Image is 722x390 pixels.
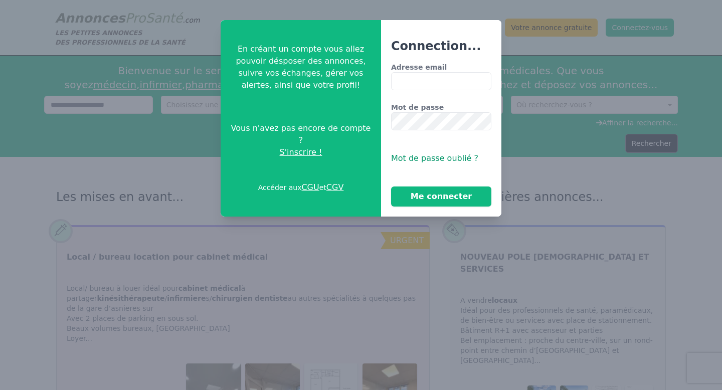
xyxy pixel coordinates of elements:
[391,38,491,54] h3: Connection...
[258,181,344,193] p: Accéder aux et
[229,122,373,146] span: Vous n'avez pas encore de compte ?
[301,182,319,192] a: CGU
[280,146,322,158] span: S'inscrire !
[326,182,344,192] a: CGV
[391,186,491,207] button: Me connecter
[391,102,491,112] label: Mot de passe
[229,43,373,91] p: En créant un compte vous allez pouvoir désposer des annonces, suivre vos échanges, gérer vos aler...
[391,62,491,72] label: Adresse email
[391,153,478,163] span: Mot de passe oublié ?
